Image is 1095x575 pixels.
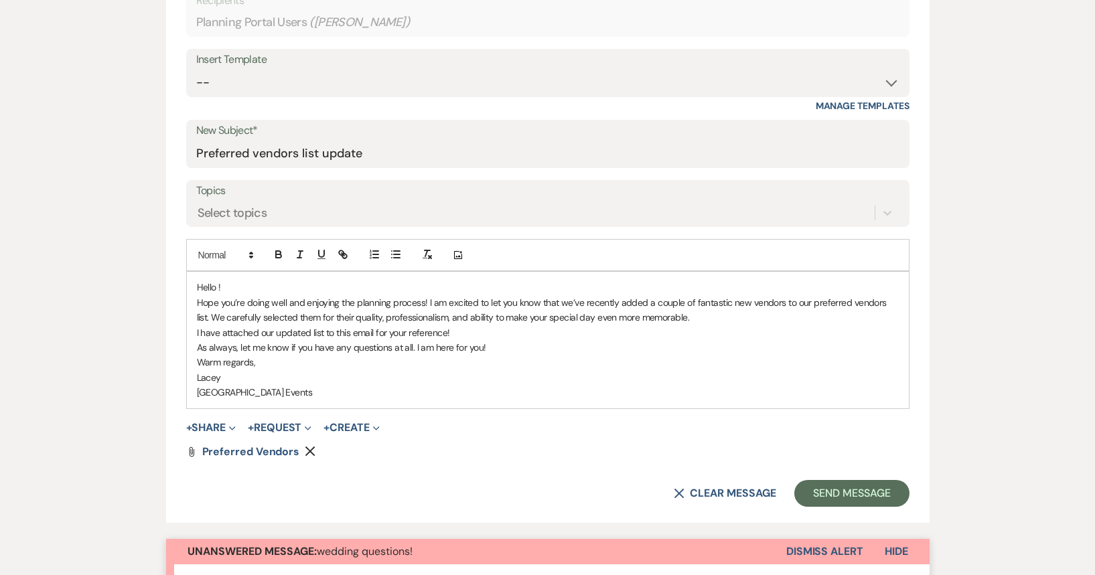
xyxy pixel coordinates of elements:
div: Insert Template [196,50,899,70]
button: Hide [863,539,930,564]
p: I have attached our updated list to this email for your reference! [197,325,899,340]
a: Manage Templates [816,100,909,112]
label: New Subject* [196,121,899,141]
button: Share [186,422,236,433]
span: + [248,422,254,433]
span: + [323,422,330,433]
p: Lacey [197,370,899,385]
span: Preferred Vendors [202,444,300,459]
span: Hide [885,544,908,558]
a: Preferred Vendors [202,446,300,457]
div: Planning Portal Users [196,9,899,35]
button: Clear message [674,488,776,499]
button: Send Message [794,480,909,507]
button: Dismiss Alert [786,539,863,564]
label: Topics [196,181,899,201]
span: + [186,422,192,433]
p: Hope you’re doing well and enjoying the planning process! I am excited to let you know that we’ve... [197,295,899,325]
button: Unanswered Message:wedding questions! [166,539,786,564]
p: As always, let me know if you have any questions at all. I am here for you! [197,340,899,355]
button: Create [323,422,379,433]
span: wedding questions! [188,544,413,558]
strong: Unanswered Message: [188,544,317,558]
span: ( [PERSON_NAME] ) [309,13,410,31]
div: Select topics [198,204,267,222]
p: [GEOGRAPHIC_DATA] Events [197,385,899,400]
p: Warm regards, [197,355,899,369]
p: Hello ! [197,280,899,295]
button: Request [248,422,311,433]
